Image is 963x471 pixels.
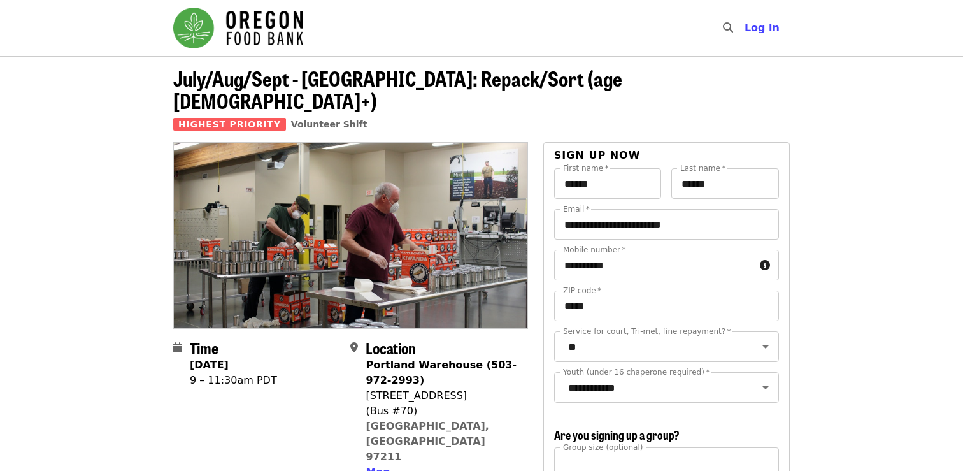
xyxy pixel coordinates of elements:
[366,420,489,463] a: [GEOGRAPHIC_DATA], [GEOGRAPHIC_DATA] 97211
[554,209,779,240] input: Email
[366,359,517,386] strong: Portland Warehouse (503-972-2993)
[366,337,416,359] span: Location
[174,143,527,328] img: July/Aug/Sept - Portland: Repack/Sort (age 16+) organized by Oregon Food Bank
[554,250,755,280] input: Mobile number
[554,149,641,161] span: Sign up now
[366,388,517,403] div: [STREET_ADDRESS]
[757,379,774,396] button: Open
[745,22,780,34] span: Log in
[366,403,517,419] div: (Bus #70)
[563,205,590,213] label: Email
[563,246,625,254] label: Mobile number
[757,338,774,356] button: Open
[291,119,367,129] a: Volunteer Shift
[723,22,733,34] i: search icon
[554,291,779,321] input: ZIP code
[190,337,218,359] span: Time
[190,373,277,388] div: 9 – 11:30am PDT
[734,15,790,41] button: Log in
[563,164,609,172] label: First name
[173,342,182,354] i: calendar icon
[173,8,303,48] img: Oregon Food Bank - Home
[741,13,751,43] input: Search
[563,328,731,335] label: Service for court, Tri-met, fine repayment?
[173,63,622,115] span: July/Aug/Sept - [GEOGRAPHIC_DATA]: Repack/Sort (age [DEMOGRAPHIC_DATA]+)
[554,168,662,199] input: First name
[680,164,725,172] label: Last name
[760,259,770,272] i: circle-info icon
[563,287,601,294] label: ZIP code
[190,359,229,371] strong: [DATE]
[563,442,643,451] span: Group size (optional)
[350,342,358,354] i: map-marker-alt icon
[563,368,710,376] label: Youth (under 16 chaperone required)
[173,118,286,131] span: Highest Priority
[554,426,680,443] span: Are you signing up a group?
[671,168,779,199] input: Last name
